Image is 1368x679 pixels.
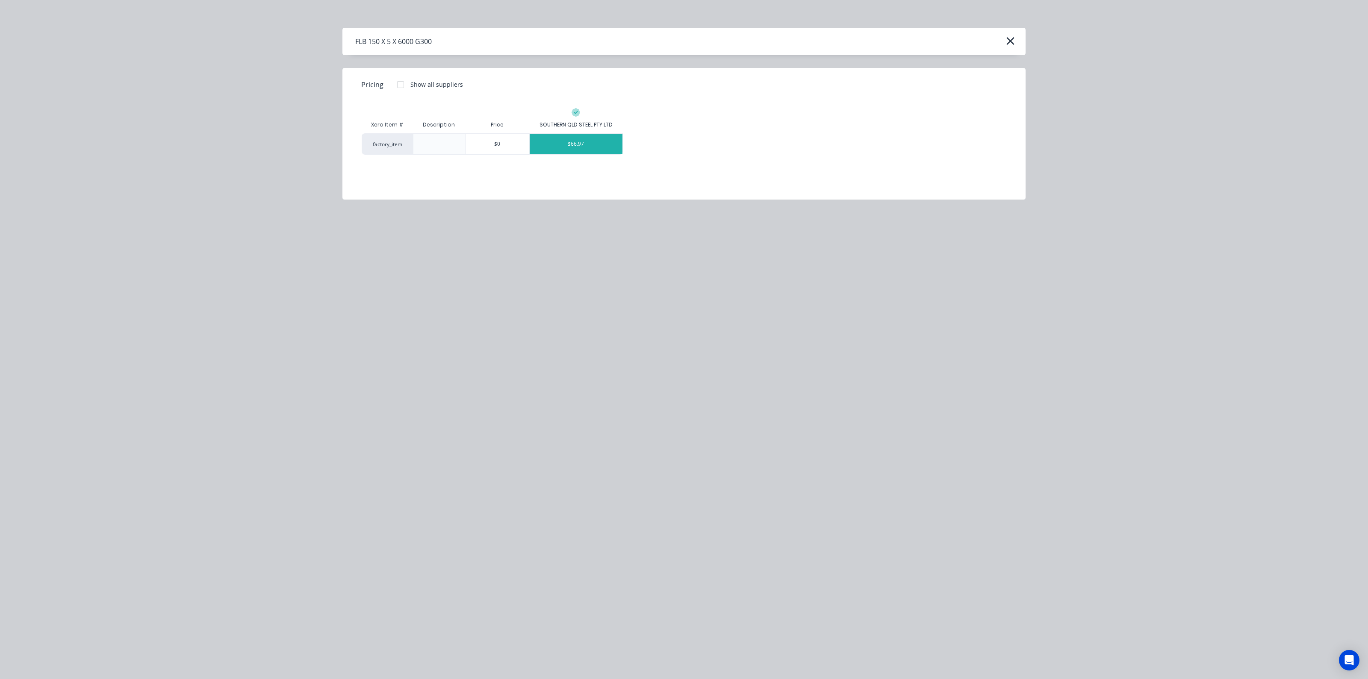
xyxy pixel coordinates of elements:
[540,121,613,129] div: SOUTHERN QLD STEEL PTY LTD
[362,133,413,155] div: factory_item
[466,134,529,154] div: $0
[362,116,413,133] div: Xero Item #
[530,134,622,154] div: $66.97
[361,79,383,90] span: Pricing
[410,80,463,89] div: Show all suppliers
[1339,650,1359,670] div: Open Intercom Messenger
[465,116,529,133] div: Price
[416,114,462,135] div: Description
[355,36,432,47] div: FLB 150 X 5 X 6000 G300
